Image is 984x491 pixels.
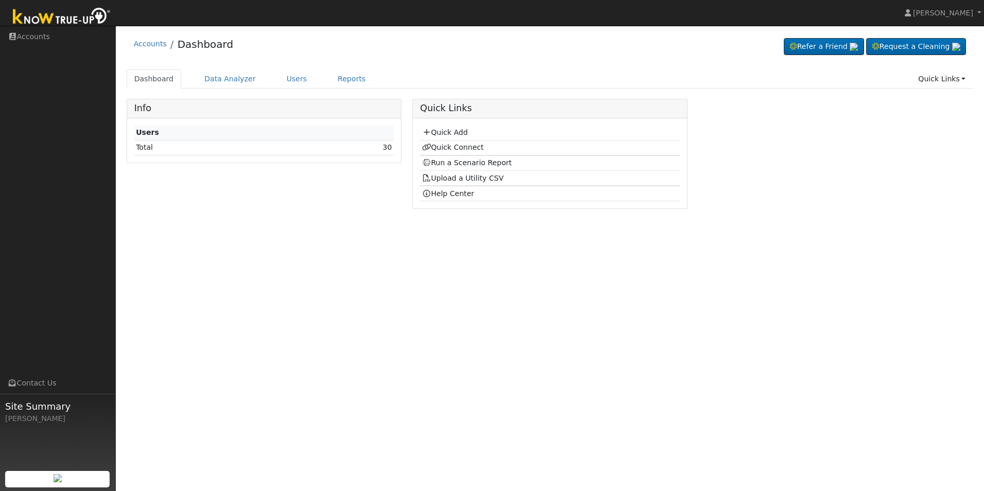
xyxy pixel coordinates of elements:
a: Dashboard [127,69,182,89]
div: [PERSON_NAME] [5,413,110,424]
a: Users [279,69,315,89]
a: Data Analyzer [197,69,263,89]
a: Request a Cleaning [866,38,966,56]
img: Know True-Up [8,6,116,29]
img: retrieve [850,43,858,51]
a: Refer a Friend [784,38,864,56]
a: Reports [330,69,373,89]
a: Dashboard [178,38,234,50]
img: retrieve [54,474,62,482]
span: [PERSON_NAME] [913,9,973,17]
a: Quick Links [910,69,973,89]
a: Accounts [134,40,167,48]
span: Site Summary [5,399,110,413]
img: retrieve [952,43,960,51]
